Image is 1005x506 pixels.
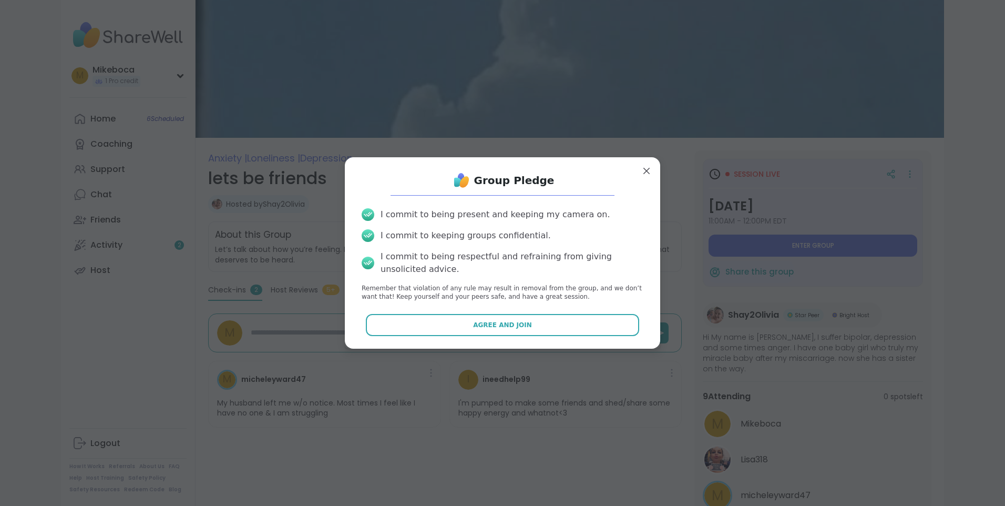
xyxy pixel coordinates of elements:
div: I commit to being respectful and refraining from giving unsolicited advice. [381,250,643,276]
img: ShareWell Logo [451,170,472,191]
div: I commit to being present and keeping my camera on. [381,208,610,221]
div: I commit to keeping groups confidential. [381,229,551,242]
span: Agree and Join [473,320,532,330]
button: Agree and Join [366,314,640,336]
p: Remember that violation of any rule may result in removal from the group, and we don’t want that!... [362,284,643,302]
h1: Group Pledge [474,173,555,188]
